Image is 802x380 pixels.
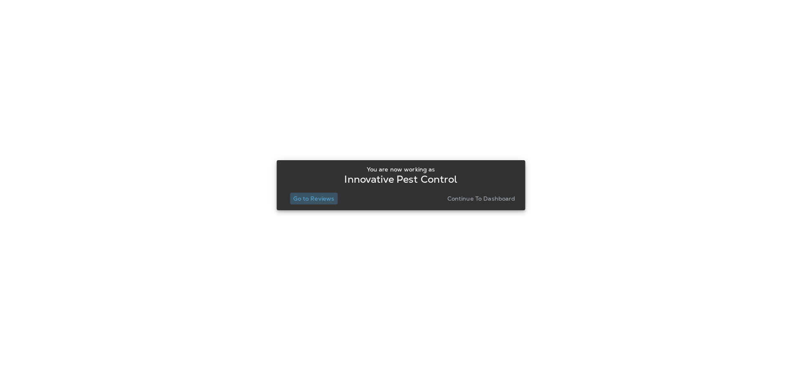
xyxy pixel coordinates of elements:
[344,176,457,183] p: Innovative Pest Control
[290,193,338,204] button: Go to Reviews
[367,166,435,173] p: You are now working as
[444,193,519,204] button: Continue to Dashboard
[447,195,515,202] p: Continue to Dashboard
[293,195,334,202] p: Go to Reviews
